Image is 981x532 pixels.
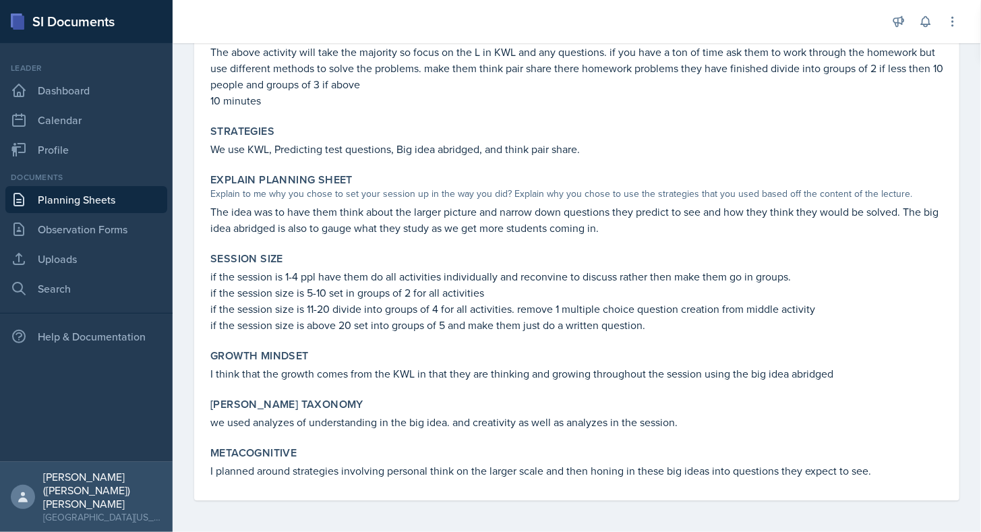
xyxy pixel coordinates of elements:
[5,275,167,302] a: Search
[5,323,167,350] div: Help & Documentation
[210,204,943,236] p: The idea was to have them think about the larger picture and narrow down questions they predict t...
[210,252,283,266] label: Session Size
[43,510,162,524] div: [GEOGRAPHIC_DATA][US_STATE]
[5,62,167,74] div: Leader
[43,470,162,510] div: [PERSON_NAME] ([PERSON_NAME]) [PERSON_NAME]
[5,77,167,104] a: Dashboard
[210,398,363,411] label: [PERSON_NAME] Taxonomy
[210,92,943,109] p: 10 minutes
[210,301,943,317] p: if the session size is 11-20 divide into groups of 4 for all activities. remove 1 multiple choice...
[5,171,167,183] div: Documents
[210,44,943,92] p: The above activity will take the majority so focus on the L in KWL and any questions. if you have...
[210,187,943,201] div: Explain to me why you chose to set your session up in the way you did? Explain why you chose to u...
[210,349,309,363] label: Growth Mindset
[210,268,943,285] p: if the session is 1-4 ppl have them do all activities individually and reconvine to discuss rathe...
[210,125,274,138] label: Strategies
[210,414,943,430] p: we used analyzes of understanding in the big idea. and creativity as well as analyzes in the sess...
[210,365,943,382] p: I think that the growth comes from the KWL in that they are thinking and growing throughout the s...
[210,317,943,333] p: if the session size is above 20 set into groups of 5 and make them just do a written question.
[5,136,167,163] a: Profile
[5,107,167,134] a: Calendar
[5,245,167,272] a: Uploads
[5,186,167,213] a: Planning Sheets
[210,285,943,301] p: if the session size is 5-10 set in groups of 2 for all activities
[210,141,943,157] p: We use KWL, Predicting test questions, Big idea abridged, and think pair share.
[210,463,943,479] p: I planned around strategies involving personal think on the larger scale and then honing in these...
[210,446,297,460] label: Metacognitive
[5,216,167,243] a: Observation Forms
[210,173,353,187] label: Explain Planning Sheet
